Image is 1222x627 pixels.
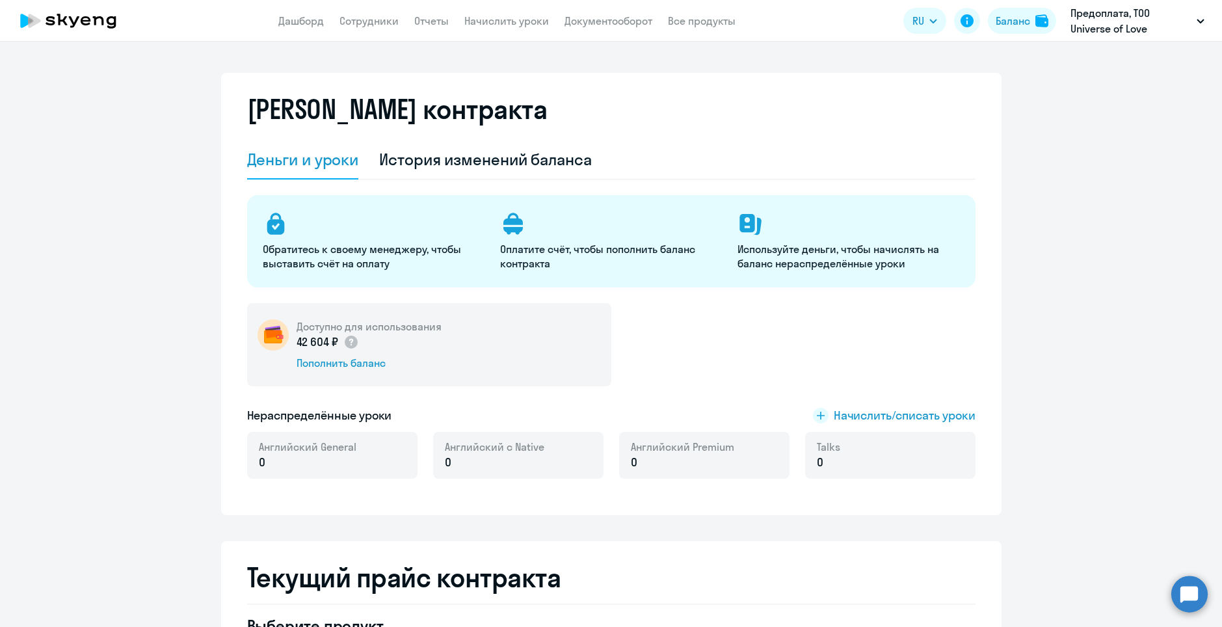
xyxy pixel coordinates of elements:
[464,14,549,27] a: Начислить уроки
[297,319,442,334] h5: Доступно для использования
[259,454,265,471] span: 0
[247,562,976,593] h2: Текущий прайс контракта
[668,14,736,27] a: Все продукты
[817,454,823,471] span: 0
[996,13,1030,29] div: Баланс
[912,13,924,29] span: RU
[565,14,652,27] a: Документооборот
[817,440,840,454] span: Talks
[737,242,959,271] p: Используйте деньги, чтобы начислять на баланс нераспределённые уроки
[903,8,946,34] button: RU
[1035,14,1048,27] img: balance
[263,242,485,271] p: Обратитесь к своему менеджеру, чтобы выставить счёт на оплату
[297,356,442,370] div: Пополнить баланс
[339,14,399,27] a: Сотрудники
[414,14,449,27] a: Отчеты
[247,94,548,125] h2: [PERSON_NAME] контракта
[1070,5,1191,36] p: Предоплата, ТОО Universe of Love (Универсе оф лове)
[988,8,1056,34] button: Балансbalance
[445,454,451,471] span: 0
[1064,5,1211,36] button: Предоплата, ТОО Universe of Love (Универсе оф лове)
[247,149,359,170] div: Деньги и уроки
[247,407,392,424] h5: Нераспределённые уроки
[445,440,544,454] span: Английский с Native
[258,319,289,351] img: wallet-circle.png
[500,242,722,271] p: Оплатите счёт, чтобы пополнить баланс контракта
[631,440,734,454] span: Английский Premium
[297,334,360,351] p: 42 604 ₽
[259,440,356,454] span: Английский General
[834,407,976,424] span: Начислить/списать уроки
[631,454,637,471] span: 0
[278,14,324,27] a: Дашборд
[379,149,592,170] div: История изменений баланса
